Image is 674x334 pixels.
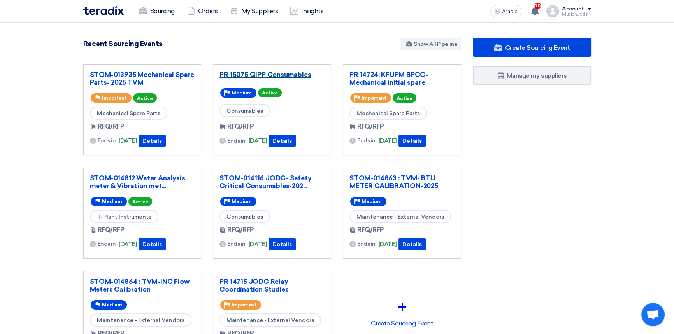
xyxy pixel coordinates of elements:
[219,174,325,190] a: STOM-014116 JODC- Safety Critical Consumables-202...
[133,3,181,20] a: Sourcing
[546,5,559,17] img: profile_test.png
[362,95,386,101] font: Important
[119,241,137,248] font: [DATE]
[502,8,518,15] font: Arabic
[562,5,584,12] font: Account
[269,135,296,147] button: Details
[98,241,116,247] font: Ends in
[249,137,267,144] font: [DATE]
[226,107,263,114] font: Consumables
[132,199,148,205] font: Active
[227,241,246,247] font: Ends in
[219,71,311,79] font: PR 15075 QIPP Consumables
[562,12,589,17] font: Muslehuddin
[227,138,246,144] font: Ends in
[119,137,137,144] font: [DATE]
[301,7,323,15] font: Insights
[90,174,195,190] a: STOM-014812 Water Analysis meter & Vibration met...
[349,174,438,190] font: STOM-014863 : TVM- BTU METER CALIBRATION-2025
[398,135,426,147] button: Details
[198,7,218,15] font: Orders
[535,3,540,9] font: 10
[269,238,296,250] button: Details
[181,3,224,20] a: Orders
[224,3,284,20] a: My Suppliers
[349,71,455,86] a: PR 14724: KFUPM BPCC-Mechanical initial spare
[349,71,428,86] font: PR 14724: KFUPM BPCC-Mechanical initial spare
[90,71,194,86] font: STOM-013935 Mechanical Spare Parts- 2025 TVM
[641,303,665,326] div: Open chat
[397,96,412,101] font: Active
[219,278,325,293] a: PR 14715 JODC Relay Coordination Studies
[398,238,426,250] button: Details
[473,66,591,85] a: Manage my suppliers
[90,174,185,190] font: STOM-014812 Water Analysis meter & Vibration met...
[137,96,153,101] font: Active
[379,241,397,248] font: [DATE]
[402,241,422,248] font: Details
[90,278,195,293] a: STOM-014864 : TVM-INC Flow Meters Calibration
[227,123,254,130] font: RFQ/RFP
[97,110,160,117] font: Mechanical Spare Parts
[139,238,166,250] button: Details
[97,317,184,324] font: Maintenance - External Vendors
[219,71,325,79] a: PR 15075 QIPP Consumables
[349,174,455,190] a: STOM-014863 : TVM- BTU METER CALIBRATION-2025
[102,199,122,204] font: Medium
[414,41,458,47] font: Show All Pipeline
[83,40,162,48] font: Recent Sourcing Events
[379,137,397,144] font: [DATE]
[139,135,166,147] button: Details
[219,174,311,190] font: STOM-014116 JODC- Safety Critical Consumables-202...
[357,137,376,144] font: Ends in
[226,317,314,324] font: Maintenance - External Vendors
[490,5,521,17] button: Arabic
[357,241,376,247] font: Ends in
[357,226,384,234] font: RFQ/RFP
[142,138,162,144] font: Details
[272,241,292,248] font: Details
[401,38,461,50] a: Show All Pipeline
[507,72,567,79] font: Manage my suppliers
[102,95,127,101] font: Important
[241,7,278,15] font: My Suppliers
[249,241,267,248] font: [DATE]
[505,44,570,51] font: Create Sourcing Event
[98,123,125,130] font: RFQ/RFP
[142,241,162,248] font: Details
[90,278,190,293] font: STOM-014864 : TVM-INC Flow Meters Calibration
[272,138,292,144] font: Details
[356,110,420,117] font: Mechanical Spare Parts
[226,213,263,220] font: Consumables
[219,278,288,293] font: PR 14715 JODC Relay Coordination Studies
[227,226,254,234] font: RFQ/RFP
[370,320,433,327] font: Create Soucring Event
[150,7,175,15] font: Sourcing
[284,3,330,20] a: Insights
[262,90,278,96] font: Active
[232,302,256,308] font: Important
[232,90,252,96] font: Medium
[98,226,125,234] font: RFQ/RFP
[98,137,116,144] font: Ends in
[356,213,444,220] font: Maintenance - External Vendors
[102,302,122,308] font: Medium
[97,213,151,220] font: T-Plant Instruments
[357,123,384,130] font: RFQ/RFP
[402,138,422,144] font: Details
[232,199,252,204] font: Medium
[83,6,124,15] img: Teradix logo
[398,298,406,317] font: +
[362,199,382,204] font: Medium
[90,71,195,86] a: STOM-013935 Mechanical Spare Parts- 2025 TVM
